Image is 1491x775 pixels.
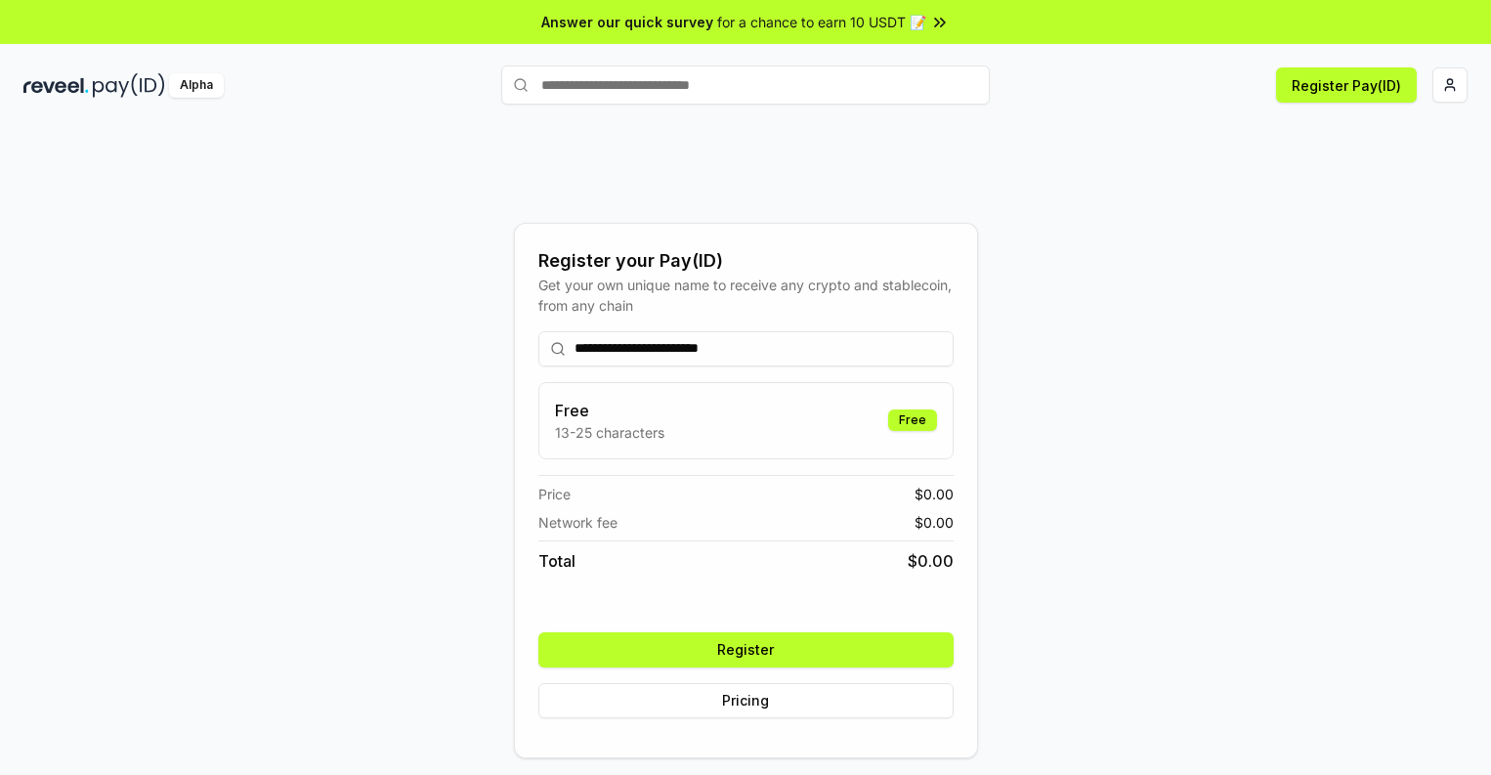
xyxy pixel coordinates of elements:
[538,683,954,718] button: Pricing
[23,73,89,98] img: reveel_dark
[169,73,224,98] div: Alpha
[555,422,664,443] p: 13-25 characters
[915,512,954,533] span: $ 0.00
[541,12,713,32] span: Answer our quick survey
[555,399,664,422] h3: Free
[538,484,571,504] span: Price
[538,275,954,316] div: Get your own unique name to receive any crypto and stablecoin, from any chain
[538,549,575,573] span: Total
[1276,67,1417,103] button: Register Pay(ID)
[915,484,954,504] span: $ 0.00
[888,409,937,431] div: Free
[908,549,954,573] span: $ 0.00
[538,512,618,533] span: Network fee
[538,247,954,275] div: Register your Pay(ID)
[717,12,926,32] span: for a chance to earn 10 USDT 📝
[93,73,165,98] img: pay_id
[538,632,954,667] button: Register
